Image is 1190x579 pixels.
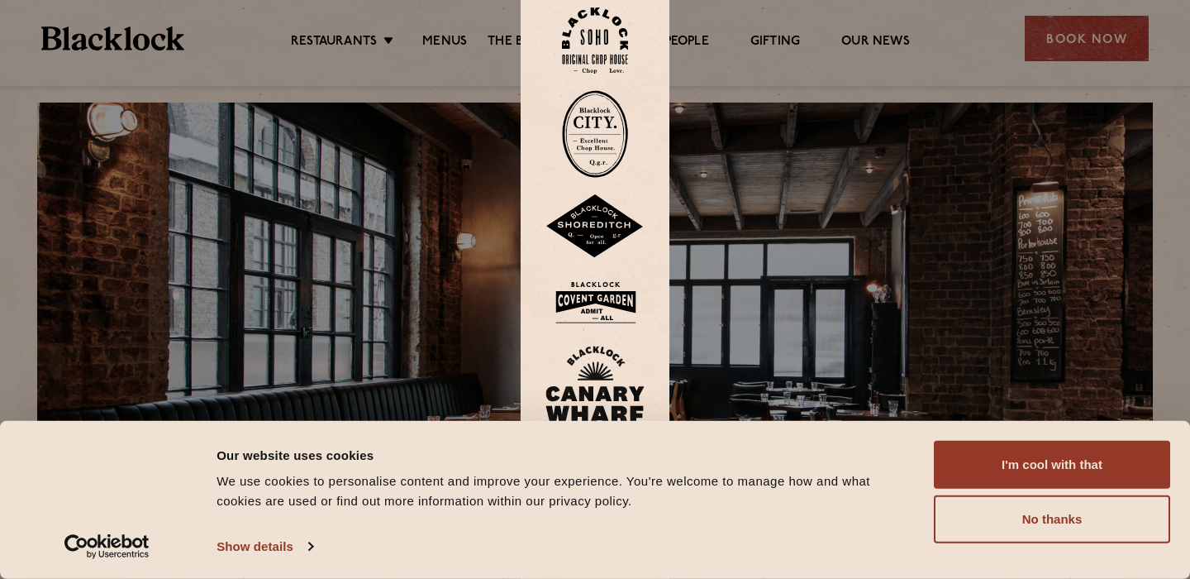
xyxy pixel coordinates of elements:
button: I'm cool with that [934,441,1170,489]
div: We use cookies to personalise content and improve your experience. You're welcome to manage how a... [217,471,915,511]
img: Soho-stamp-default.svg [562,7,628,74]
a: Show details [217,534,312,559]
img: City-stamp-default.svg [562,90,628,178]
div: Our website uses cookies [217,445,915,465]
a: Usercentrics Cookiebot - opens in a new window [35,534,179,559]
img: Shoreditch-stamp-v2-default.svg [545,194,645,259]
img: BL_CW_Logo_Website.svg [545,346,645,442]
button: No thanks [934,495,1170,543]
img: BLA_1470_CoventGarden_Website_Solid.svg [545,275,645,329]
